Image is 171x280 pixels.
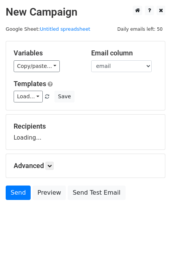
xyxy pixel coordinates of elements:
[91,49,157,57] h5: Email column
[115,25,165,33] span: Daily emails left: 50
[6,186,31,200] a: Send
[14,122,157,131] h5: Recipients
[14,60,60,72] a: Copy/paste...
[54,91,74,102] button: Save
[14,162,157,170] h5: Advanced
[33,186,66,200] a: Preview
[115,26,165,32] a: Daily emails left: 50
[40,26,90,32] a: Untitled spreadsheet
[14,91,43,102] a: Load...
[68,186,125,200] a: Send Test Email
[14,122,157,142] div: Loading...
[14,80,46,88] a: Templates
[14,49,80,57] h5: Variables
[6,26,90,32] small: Google Sheet:
[6,6,165,19] h2: New Campaign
